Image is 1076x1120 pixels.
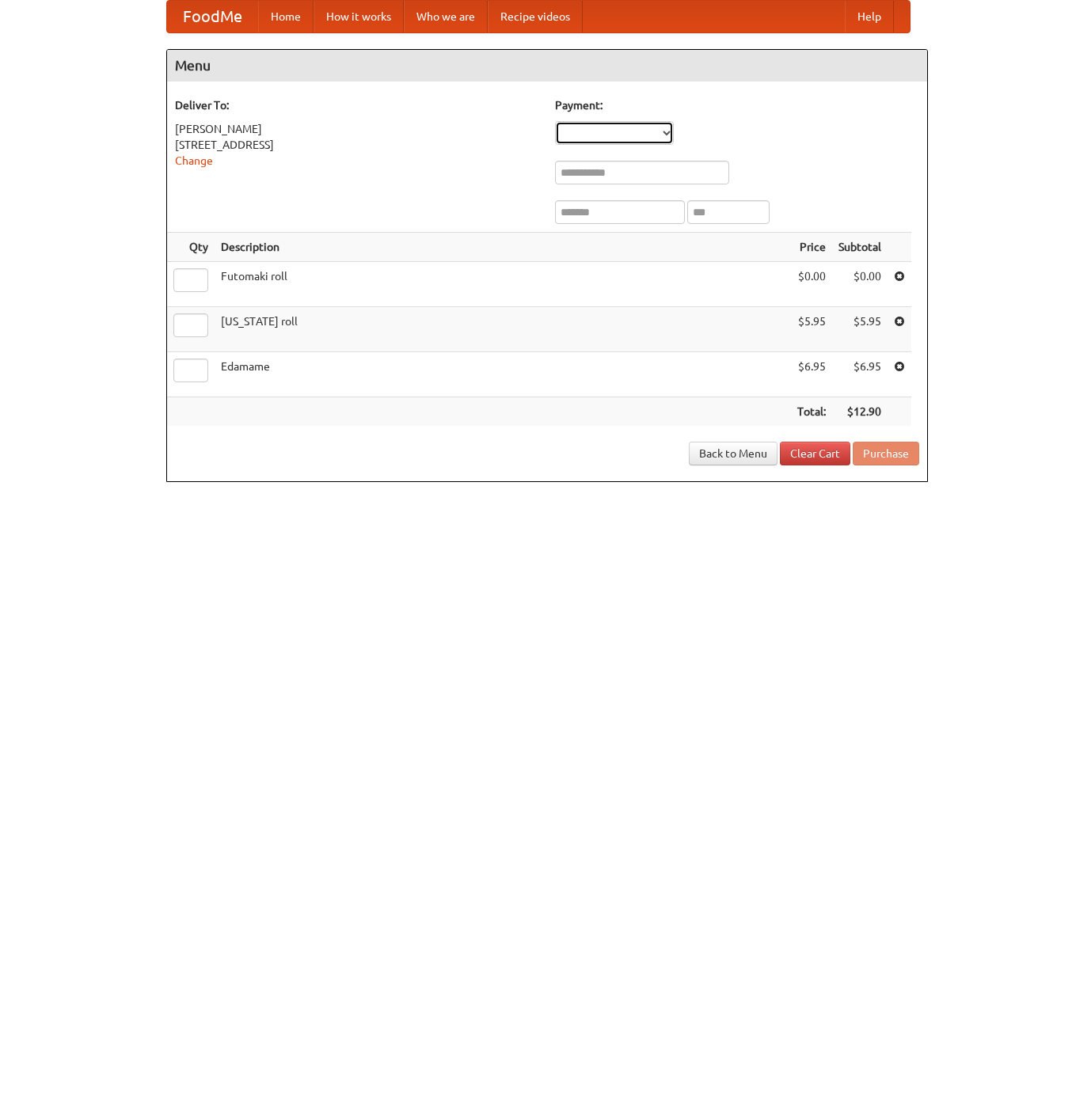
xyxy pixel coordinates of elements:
div: [STREET_ADDRESS] [175,137,539,153]
a: Clear Cart [780,442,850,465]
td: $5.95 [791,307,832,352]
a: Help [845,1,894,32]
td: $6.95 [791,352,832,397]
a: Back to Menu [689,442,778,465]
a: Change [175,154,213,167]
th: $12.90 [832,397,888,427]
td: $6.95 [832,352,888,397]
td: $0.00 [832,262,888,307]
button: Purchase [853,442,919,465]
th: Total: [791,397,832,427]
th: Price [791,233,832,262]
th: Subtotal [832,233,888,262]
td: $5.95 [832,307,888,352]
td: Futomaki roll [215,262,791,307]
h4: Menu [167,50,927,82]
th: Qty [167,233,215,262]
div: [PERSON_NAME] [175,121,539,137]
th: Description [215,233,791,262]
h5: Deliver To: [175,97,539,113]
td: $0.00 [791,262,832,307]
h5: Payment: [555,97,919,113]
td: [US_STATE] roll [215,307,791,352]
a: FoodMe [167,1,258,32]
a: Recipe videos [488,1,583,32]
td: Edamame [215,352,791,397]
a: How it works [314,1,404,32]
a: Who we are [404,1,488,32]
a: Home [258,1,314,32]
